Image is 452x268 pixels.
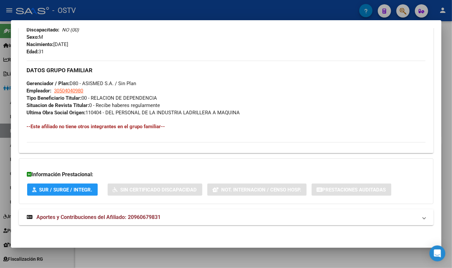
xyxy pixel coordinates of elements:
strong: Sexo: [27,34,39,40]
span: Not. Internacion / Censo Hosp. [222,187,301,193]
div: Dominio [35,39,51,43]
i: NO (00) [62,27,79,33]
strong: Edad: [27,49,39,55]
strong: Gerenciador / Plan: [27,80,70,86]
div: v 4.0.25 [19,11,32,16]
span: 30504040980 [54,88,83,94]
span: 110404 - DEL PERSONAL DE LA INDUSTRIA LADRILLERA A MAQUINA [27,110,240,116]
span: SUR / SURGE / INTEGR. [39,187,92,193]
div: Open Intercom Messenger [429,245,445,261]
button: Prestaciones Auditadas [312,184,391,196]
span: 31 [27,49,44,55]
button: SUR / SURGE / INTEGR. [27,184,98,196]
div: Palabras clave [78,39,105,43]
span: 0 - Recibe haberes regularmente [27,102,160,108]
span: Prestaciones Auditadas [323,187,386,193]
strong: Tipo Beneficiario Titular: [27,95,82,101]
button: Not. Internacion / Censo Hosp. [207,184,307,196]
strong: Empleador: [27,88,52,94]
img: website_grey.svg [11,17,16,23]
strong: Situacion de Revista Titular: [27,102,89,108]
div: Dominio: [DOMAIN_NAME] [17,17,74,23]
span: Sin Certificado Discapacidad [121,187,197,193]
span: [DATE] [27,41,69,47]
strong: Ultima Obra Social Origen: [27,110,86,116]
span: D80 - ASISMED S.A. / Sin Plan [27,80,136,86]
img: logo_orange.svg [11,11,16,16]
img: tab_keywords_by_traffic_grey.svg [71,38,76,44]
span: Aportes y Contribuciones del Afiliado: 20960679831 [37,214,161,220]
button: Sin Certificado Discapacidad [108,184,202,196]
img: tab_domain_overview_orange.svg [27,38,33,44]
h3: DATOS GRUPO FAMILIAR [27,67,426,74]
strong: Discapacitado: [27,27,60,33]
mat-expansion-panel-header: Aportes y Contribuciones del Afiliado: 20960679831 [19,209,433,225]
span: M [27,34,43,40]
h3: Información Prestacional: [27,171,425,179]
strong: Nacimiento: [27,41,54,47]
h4: --Este afiliado no tiene otros integrantes en el grupo familiar-- [27,123,426,130]
span: 00 - RELACION DE DEPENDENCIA [27,95,157,101]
